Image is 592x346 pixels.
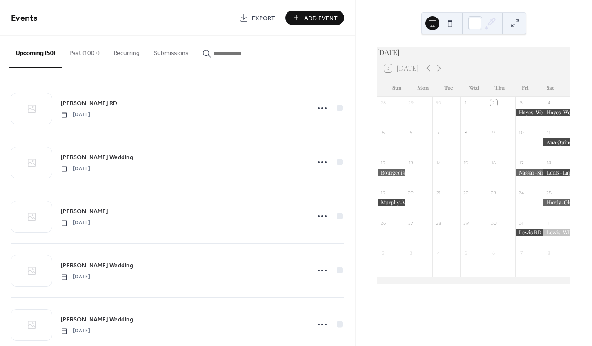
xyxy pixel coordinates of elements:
div: 19 [380,189,386,196]
div: Lewis-WIlliams Wedding [543,229,570,236]
div: 6 [407,129,414,136]
span: [DATE] [61,219,90,227]
div: 3 [518,99,524,106]
span: [PERSON_NAME] RD [61,99,117,108]
div: 2 [380,249,386,256]
div: 5 [380,129,386,136]
div: 25 [545,189,552,196]
div: Hayes-Wells RD [515,109,543,116]
span: Add Event [304,14,338,23]
div: 24 [518,189,524,196]
div: 29 [407,99,414,106]
a: [PERSON_NAME] RD [61,98,117,108]
a: [PERSON_NAME] Wedding [61,314,133,324]
span: [PERSON_NAME] [61,207,108,216]
span: [DATE] [61,273,90,281]
div: Ana Quinceneria [543,138,570,146]
div: Hardy-Olsen Wedding [543,199,570,206]
div: 29 [463,219,469,226]
div: 28 [435,219,442,226]
a: [PERSON_NAME] [61,206,108,216]
div: Bourgeois-Meisner Wedding [377,169,405,176]
div: 8 [545,249,552,256]
div: 30 [435,99,442,106]
div: 4 [545,99,552,106]
div: 12 [380,159,386,166]
span: Export [252,14,275,23]
div: Fri [512,79,538,97]
div: 7 [518,249,524,256]
span: [DATE] [61,111,90,119]
div: 17 [518,159,524,166]
div: Thu [487,79,512,97]
div: 26 [380,219,386,226]
div: 4 [435,249,442,256]
button: Submissions [147,36,196,67]
div: Lentz-Lapeyrouse Wedding [543,169,570,176]
div: Sat [538,79,563,97]
a: [PERSON_NAME] Wedding [61,260,133,270]
div: 20 [407,189,414,196]
button: Past (100+) [62,36,107,67]
a: Export [233,11,282,25]
div: 31 [518,219,524,226]
div: Nassar-Simmons Wedding [515,169,543,176]
span: [PERSON_NAME] Wedding [61,153,133,162]
div: 2 [490,99,497,106]
div: Tue [436,79,461,97]
span: Events [11,10,38,27]
div: 30 [490,219,497,226]
span: [PERSON_NAME] Wedding [61,261,133,270]
div: 16 [490,159,497,166]
div: 18 [545,159,552,166]
span: [PERSON_NAME] Wedding [61,315,133,324]
div: Murphy-McFarlain Wedding [377,199,405,206]
div: 27 [407,219,414,226]
div: 28 [380,99,386,106]
div: 9 [490,129,497,136]
button: Upcoming (50) [9,36,62,68]
div: Wed [461,79,487,97]
div: 11 [545,129,552,136]
div: 14 [435,159,442,166]
div: 15 [463,159,469,166]
button: Add Event [285,11,344,25]
div: 1 [545,219,552,226]
span: [DATE] [61,165,90,173]
a: [PERSON_NAME] Wedding [61,152,133,162]
div: [DATE] [377,47,570,58]
div: 23 [490,189,497,196]
div: 7 [435,129,442,136]
div: 10 [518,129,524,136]
div: Hayes-Wells Wedding [543,109,570,116]
div: 6 [490,249,497,256]
div: 8 [463,129,469,136]
div: 1 [463,99,469,106]
div: Lewis RD [515,229,543,236]
button: Recurring [107,36,147,67]
div: Sun [384,79,410,97]
div: 22 [463,189,469,196]
div: 21 [435,189,442,196]
div: Mon [410,79,435,97]
span: [DATE] [61,327,90,335]
div: 3 [407,249,414,256]
div: 5 [463,249,469,256]
div: 13 [407,159,414,166]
